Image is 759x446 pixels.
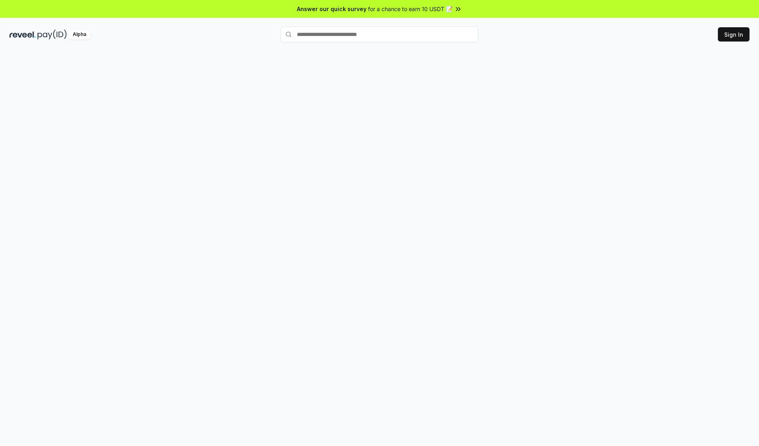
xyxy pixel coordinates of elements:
div: Alpha [68,30,91,40]
span: Answer our quick survey [297,5,366,13]
img: pay_id [38,30,67,40]
span: for a chance to earn 10 USDT 📝 [368,5,453,13]
button: Sign In [718,27,750,41]
img: reveel_dark [9,30,36,40]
